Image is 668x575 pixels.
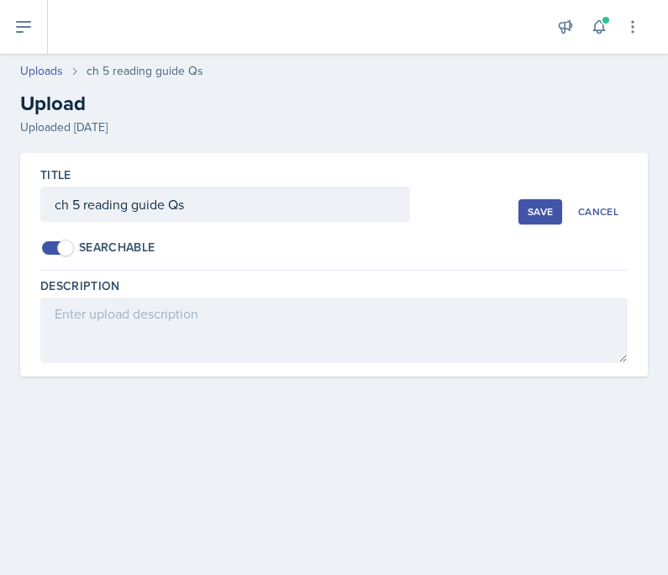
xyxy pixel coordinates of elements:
button: Cancel [569,199,628,224]
div: Uploaded [DATE] [20,119,648,136]
a: Uploads [20,62,63,80]
button: Save [518,199,562,224]
div: Searchable [79,239,155,256]
div: Cancel [578,205,618,219]
div: ch 5 reading guide Qs [87,62,203,80]
label: Title [40,166,71,183]
label: Description [40,277,120,294]
h2: Upload [20,88,648,119]
input: Enter title [40,187,410,222]
div: Save [528,205,553,219]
